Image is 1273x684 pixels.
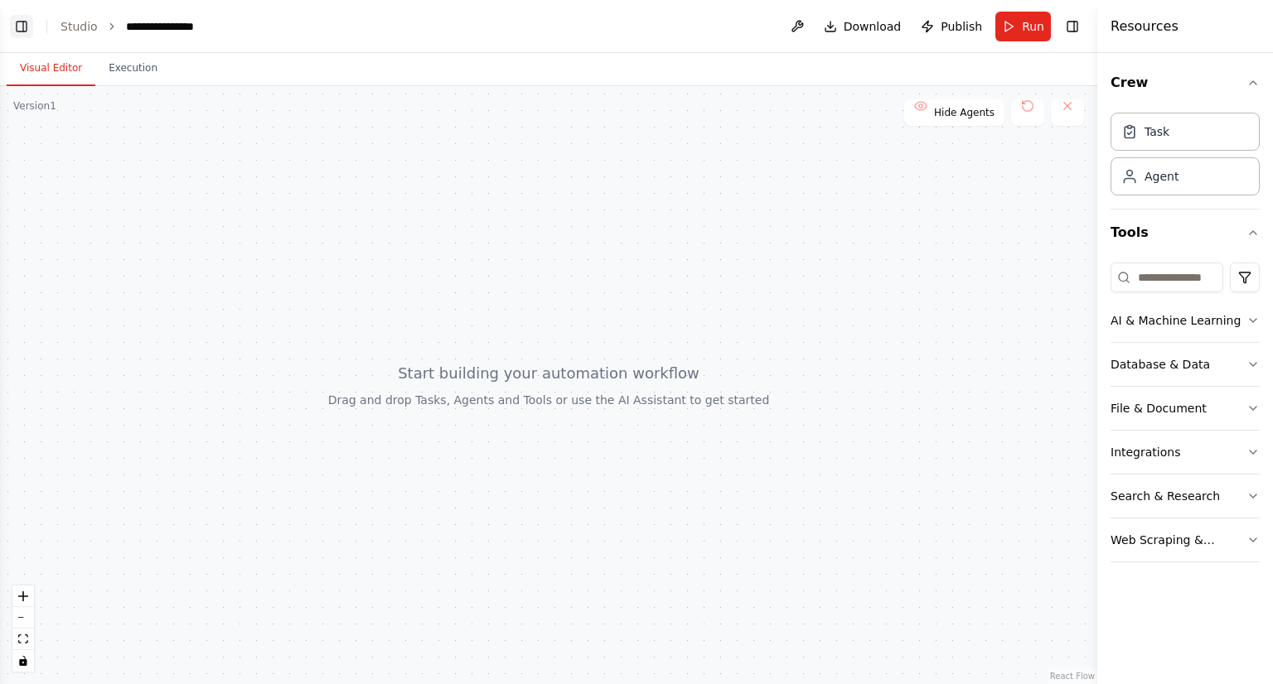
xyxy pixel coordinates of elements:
[1111,299,1260,342] button: AI & Machine Learning
[1111,60,1260,106] button: Crew
[7,51,95,86] button: Visual Editor
[1111,474,1260,518] button: Search & Research
[12,629,34,650] button: fit view
[1111,312,1241,329] div: AI & Machine Learning
[1111,431,1260,474] button: Integrations
[1145,123,1169,140] div: Task
[1111,400,1207,417] div: File & Document
[1111,256,1260,576] div: Tools
[12,607,34,629] button: zoom out
[904,99,1004,126] button: Hide Agents
[934,106,995,119] span: Hide Agents
[1111,387,1260,430] button: File & Document
[1111,106,1260,209] div: Crew
[1050,672,1095,681] a: React Flow attribution
[1111,488,1220,504] div: Search & Research
[1022,18,1044,35] span: Run
[12,585,34,672] div: React Flow controls
[61,20,98,33] a: Studio
[1111,518,1260,561] button: Web Scraping & Browsing
[914,12,989,41] button: Publish
[1111,17,1179,36] h4: Resources
[13,99,56,113] div: Version 1
[12,650,34,672] button: toggle interactivity
[1111,343,1260,386] button: Database & Data
[1061,15,1084,38] button: Hide right sidebar
[844,18,902,35] span: Download
[10,15,33,38] button: Show left sidebar
[941,18,982,35] span: Publish
[995,12,1051,41] button: Run
[12,585,34,607] button: zoom in
[1111,444,1180,460] div: Integrations
[817,12,908,41] button: Download
[1145,168,1179,185] div: Agent
[95,51,171,86] button: Execution
[1111,210,1260,256] button: Tools
[1111,356,1210,373] div: Database & Data
[1111,532,1246,548] div: Web Scraping & Browsing
[61,18,208,35] nav: breadcrumb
